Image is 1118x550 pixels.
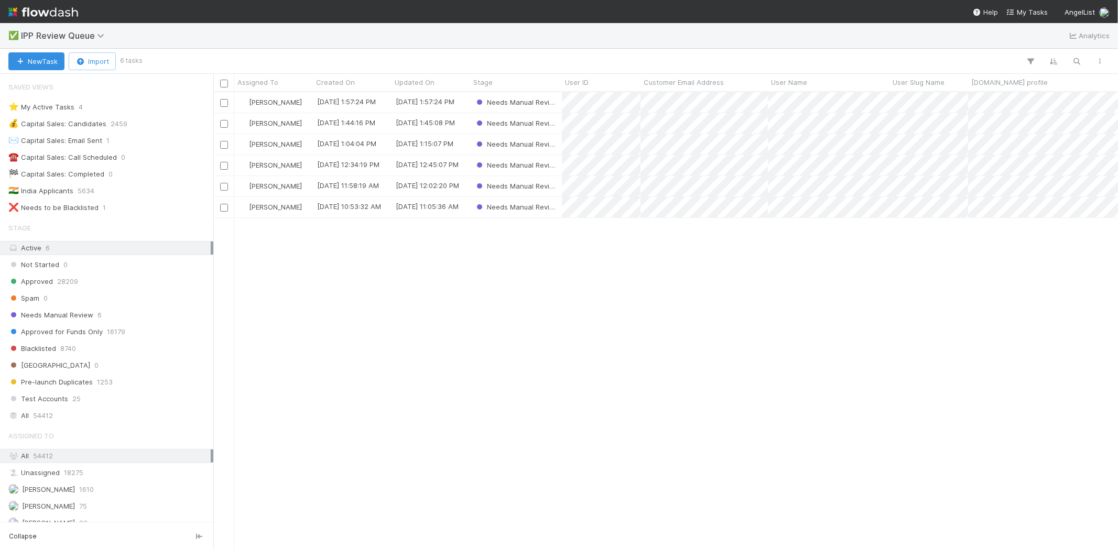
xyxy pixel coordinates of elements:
span: Not Started [8,258,59,271]
span: Needs Manual Review [474,182,559,190]
img: avatar_1a1d5361-16dd-4910-a949-020dcd9f55a3.png [239,182,247,190]
div: [PERSON_NAME] [238,181,302,191]
span: ☎️ [8,152,19,161]
span: User Slug Name [893,77,945,87]
span: 4 [79,101,83,114]
div: [DATE] 1:15:07 PM [396,138,453,149]
a: My Tasks [1006,7,1048,17]
span: My Tasks [1006,8,1048,16]
span: 🇮🇳 [8,186,19,195]
div: [DATE] 10:53:32 AM [317,201,381,212]
div: [PERSON_NAME] [238,160,302,170]
div: [DATE] 12:02:20 PM [396,180,459,191]
span: [DOMAIN_NAME] profile [971,77,1048,87]
input: Toggle Row Selected [220,99,228,107]
div: [PERSON_NAME] [238,97,302,107]
div: [DATE] 12:34:19 PM [317,159,379,170]
span: ⭐ [8,102,19,111]
span: 16179 [107,325,125,338]
span: [GEOGRAPHIC_DATA] [8,359,90,372]
input: Toggle Row Selected [220,162,228,170]
button: NewTask [8,52,64,70]
img: avatar_1a1d5361-16dd-4910-a949-020dcd9f55a3.png [239,119,247,127]
div: Needs Manual Review [474,139,557,149]
span: Needs Manual Review [474,140,559,148]
span: 2459 [111,117,127,130]
span: Created On [316,77,355,87]
span: 8740 [60,342,76,355]
div: All [8,449,211,463]
img: logo-inverted-e16ddd16eac7371096b0.svg [8,3,78,21]
span: 54412 [33,409,53,422]
button: Import [69,52,116,70]
img: avatar_1a1d5361-16dd-4910-a949-020dcd9f55a3.png [8,518,19,528]
span: User ID [565,77,589,87]
div: Active [8,241,211,255]
span: [PERSON_NAME] [249,98,302,106]
div: [DATE] 12:45:07 PM [396,159,459,170]
span: AngelList [1065,8,1095,16]
span: Customer Email Address [644,77,724,87]
div: [PERSON_NAME] [238,139,302,149]
input: Toggle Row Selected [220,204,228,212]
span: 0 [94,359,99,372]
img: avatar_0c8687a4-28be-40e9-aba5-f69283dcd0e7.png [239,98,247,106]
span: Blacklisted [8,342,56,355]
div: [DATE] 1:57:24 PM [396,96,454,107]
span: Assigned To [237,77,278,87]
span: 5634 [78,184,94,197]
div: Capital Sales: Email Sent [8,134,102,147]
div: [DATE] 1:57:24 PM [317,96,376,107]
div: Needs Manual Review [474,181,557,191]
span: 🏁 [8,169,19,178]
span: Needs Manual Review [474,119,559,127]
div: Capital Sales: Call Scheduled [8,151,117,164]
div: Needs Manual Review [474,160,557,170]
span: Pre-launch Duplicates [8,376,93,389]
div: [DATE] 1:44:16 PM [317,117,375,128]
div: Needs Manual Review [474,202,557,212]
img: avatar_1a1d5361-16dd-4910-a949-020dcd9f55a3.png [239,203,247,211]
span: Collapse [9,532,37,541]
img: avatar_1a1d5361-16dd-4910-a949-020dcd9f55a3.png [239,161,247,169]
span: Needs Manual Review [474,161,559,169]
div: [DATE] 11:58:19 AM [317,180,379,191]
div: India Applicants [8,184,73,197]
div: Needs Manual Review [474,97,557,107]
span: Stage [8,217,31,238]
span: ✅ [8,31,19,40]
div: Help [973,7,998,17]
span: 25 [72,392,81,405]
span: [PERSON_NAME] [249,119,302,127]
img: avatar_0c8687a4-28be-40e9-aba5-f69283dcd0e7.png [239,140,247,148]
span: Saved Views [8,76,53,97]
span: 75 [79,500,87,513]
span: User Name [771,77,807,87]
span: [PERSON_NAME] [249,161,302,169]
span: 6 [97,309,102,322]
div: [PERSON_NAME] [238,118,302,128]
input: Toggle Row Selected [220,141,228,149]
img: avatar_73a733c5-ce41-4a22-8c93-0dca612da21e.png [8,501,19,511]
span: Approved for Funds Only [8,325,103,338]
span: IPP Review Queue [21,30,110,41]
span: Approved [8,275,53,288]
div: Capital Sales: Candidates [8,117,106,130]
span: Stage [473,77,493,87]
span: 0 [44,292,48,305]
span: 54412 [33,452,53,460]
span: Updated On [395,77,435,87]
span: [PERSON_NAME] [249,182,302,190]
div: My Active Tasks [8,101,74,114]
img: avatar_ac83cd3a-2de4-4e8f-87db-1b662000a96d.png [8,484,19,494]
a: Analytics [1068,29,1110,42]
span: Needs Manual Review [474,203,559,211]
span: ✉️ [8,136,19,145]
div: [DATE] 1:04:04 PM [317,138,376,149]
input: Toggle All Rows Selected [220,80,228,87]
div: All [8,409,211,422]
div: Needs Manual Review [474,118,557,128]
span: Assigned To [8,425,54,446]
span: 18275 [64,466,83,479]
span: 💰 [8,119,19,128]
